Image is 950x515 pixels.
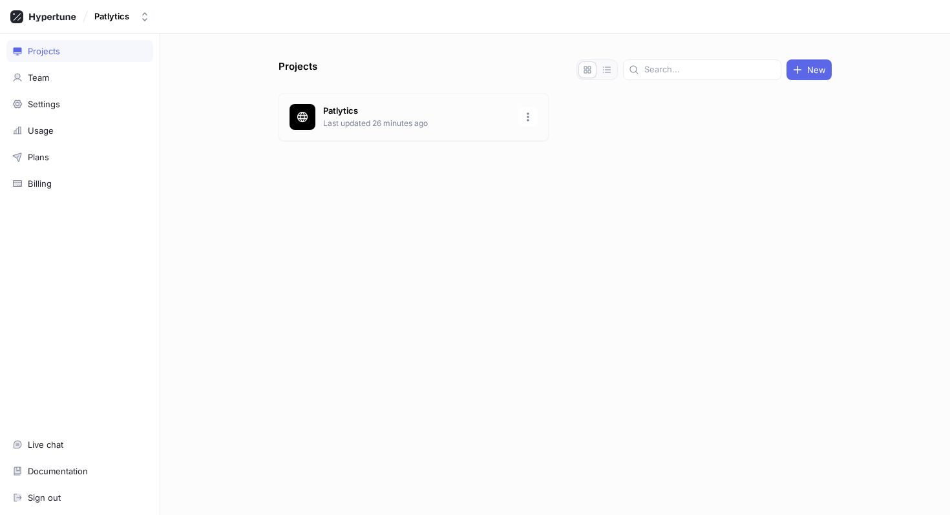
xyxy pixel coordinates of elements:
[28,439,63,450] div: Live chat
[6,67,153,89] a: Team
[6,40,153,62] a: Projects
[89,6,155,27] button: Patlytics
[6,93,153,115] a: Settings
[6,146,153,168] a: Plans
[323,105,511,118] p: Patlytics
[28,466,88,476] div: Documentation
[94,11,129,22] div: Patlytics
[6,460,153,482] a: Documentation
[786,59,832,80] button: New
[323,118,511,129] p: Last updated 26 minutes ago
[28,125,54,136] div: Usage
[28,492,61,503] div: Sign out
[28,152,49,162] div: Plans
[279,59,317,80] p: Projects
[28,46,60,56] div: Projects
[6,173,153,194] a: Billing
[644,63,776,76] input: Search...
[28,178,52,189] div: Billing
[28,99,60,109] div: Settings
[807,66,826,74] span: New
[28,72,49,83] div: Team
[6,120,153,142] a: Usage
